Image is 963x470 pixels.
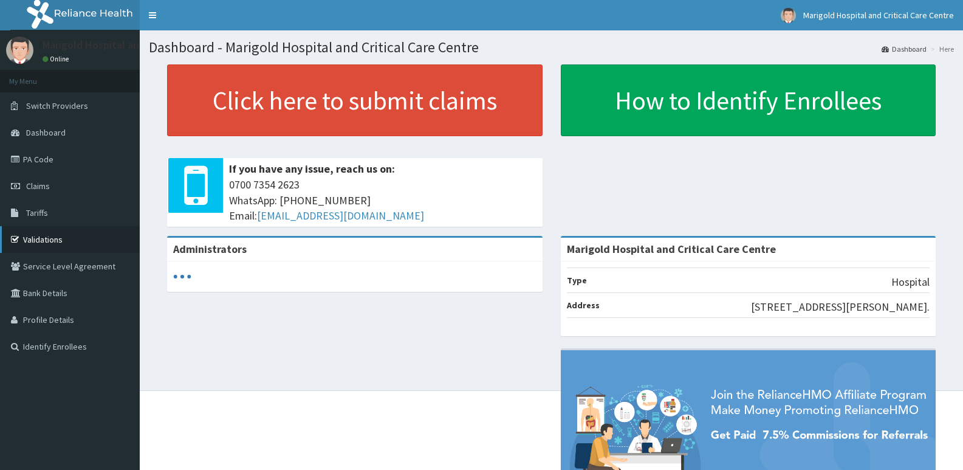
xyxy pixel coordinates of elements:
[257,209,424,223] a: [EMAIL_ADDRESS][DOMAIN_NAME]
[229,177,536,224] span: 0700 7354 2623 WhatsApp: [PHONE_NUMBER] Email:
[43,40,240,50] p: Marigold Hospital and Critical Care Centre
[567,242,776,256] strong: Marigold Hospital and Critical Care Centre
[43,55,72,63] a: Online
[928,44,954,54] li: Here
[891,274,930,290] p: Hospital
[173,242,247,256] b: Administrators
[882,44,927,54] a: Dashboard
[26,207,48,218] span: Tariffs
[567,300,600,311] b: Address
[26,181,50,192] span: Claims
[781,8,796,23] img: User Image
[229,162,395,176] b: If you have any issue, reach us on:
[173,268,191,286] svg: audio-loading
[26,127,66,138] span: Dashboard
[803,10,954,21] span: Marigold Hospital and Critical Care Centre
[567,275,587,286] b: Type
[167,64,543,136] a: Click here to submit claims
[751,299,930,315] p: [STREET_ADDRESS][PERSON_NAME].
[561,64,936,136] a: How to Identify Enrollees
[149,40,954,55] h1: Dashboard - Marigold Hospital and Critical Care Centre
[26,100,88,111] span: Switch Providers
[6,36,33,64] img: User Image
